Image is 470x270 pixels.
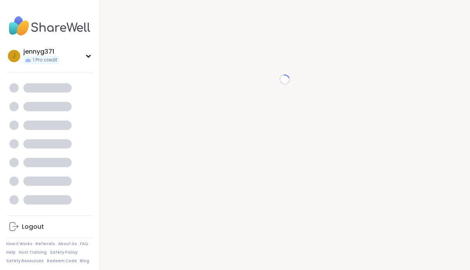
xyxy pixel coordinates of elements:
a: Help [6,250,16,255]
div: jennyg371 [23,47,59,56]
a: Referrals [35,241,55,247]
a: Redeem Code [47,258,77,264]
a: About Us [58,241,77,247]
a: Logout [6,217,93,236]
a: Blog [80,258,89,264]
a: Safety Policy [50,250,78,255]
a: Host Training [19,250,47,255]
img: ShareWell Nav Logo [6,12,93,40]
a: FAQ [80,241,88,247]
a: How It Works [6,241,32,247]
a: Safety Resources [6,258,44,264]
span: j [12,51,16,61]
span: 1 Pro credit [33,57,57,63]
div: Logout [22,223,44,231]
